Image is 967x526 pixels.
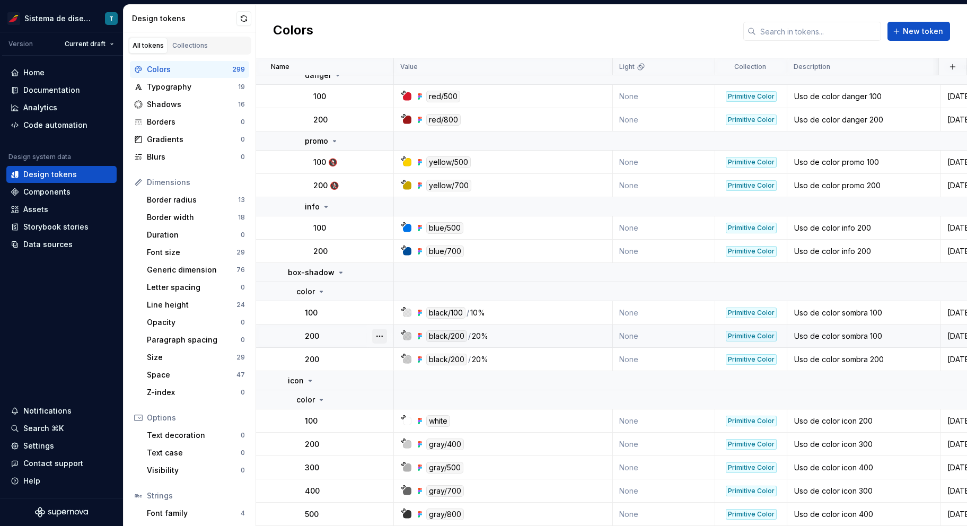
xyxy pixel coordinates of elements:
[7,12,20,25] img: 55604660-494d-44a9-beb2-692398e9940a.png
[147,352,236,363] div: Size
[241,466,245,475] div: 0
[133,41,164,50] div: All tokens
[143,384,249,401] a: Z-index0
[6,472,117,489] button: Help
[143,226,249,243] a: Duration0
[296,286,315,297] p: color
[147,508,241,519] div: Font family
[788,308,939,318] div: Uso de color sombra 100
[147,64,232,75] div: Colors
[241,283,245,292] div: 0
[238,100,245,109] div: 16
[726,91,777,102] div: Primitive Color
[238,213,245,222] div: 18
[788,115,939,125] div: Uso de color danger 200
[147,282,241,293] div: Letter spacing
[23,441,54,451] div: Settings
[426,415,450,427] div: white
[305,331,319,341] p: 200
[756,22,881,41] input: Search in tokens...
[143,314,249,331] a: Opacity0
[23,406,72,416] div: Notifications
[313,180,339,191] p: 200 🚷
[613,325,715,348] td: None
[6,117,117,134] a: Code automation
[426,222,463,234] div: blue/500
[426,330,467,342] div: black/200
[143,331,249,348] a: Paragraph spacing0
[23,102,57,113] div: Analytics
[613,433,715,456] td: None
[472,330,488,342] div: 20%
[143,261,249,278] a: Generic dimension76
[426,114,461,126] div: red/800
[788,157,939,168] div: Uso de color promo 100
[726,462,777,473] div: Primitive Color
[613,240,715,263] td: None
[613,216,715,240] td: None
[241,449,245,457] div: 0
[726,157,777,168] div: Primitive Color
[788,223,939,233] div: Uso de color info 200
[236,353,245,362] div: 29
[35,507,88,518] svg: Supernova Logo
[143,191,249,208] a: Border radius13
[147,448,241,458] div: Text case
[726,180,777,191] div: Primitive Color
[130,113,249,130] a: Borders0
[726,115,777,125] div: Primitive Color
[23,120,87,130] div: Code automation
[613,151,715,174] td: None
[788,246,939,257] div: Uso de color info 200
[147,370,236,380] div: Space
[426,307,465,319] div: black/100
[788,354,939,365] div: Uso de color sombra 200
[613,456,715,479] td: None
[23,67,45,78] div: Home
[23,458,83,469] div: Contact support
[147,82,238,92] div: Typography
[23,239,73,250] div: Data sources
[788,462,939,473] div: Uso de color icon 400
[887,22,950,41] button: New token
[147,430,241,441] div: Text decoration
[147,300,236,310] div: Line height
[613,301,715,325] td: None
[236,266,245,274] div: 76
[241,135,245,144] div: 0
[313,157,337,168] p: 100 🚷
[241,153,245,161] div: 0
[143,462,249,479] a: Visibility0
[426,91,460,102] div: red/500
[143,244,249,261] a: Font size29
[6,183,117,200] a: Components
[305,462,319,473] p: 300
[60,37,119,51] button: Current draft
[147,317,241,328] div: Opacity
[619,63,635,71] p: Light
[6,201,117,218] a: Assets
[147,335,241,345] div: Paragraph spacing
[236,371,245,379] div: 47
[726,331,777,341] div: Primitive Color
[726,439,777,450] div: Primitive Color
[6,420,117,437] button: Search ⌘K
[143,209,249,226] a: Border width18
[241,431,245,440] div: 0
[788,180,939,191] div: Uso de color promo 200
[6,82,117,99] a: Documentation
[147,490,245,501] div: Strings
[241,231,245,239] div: 0
[426,354,467,365] div: black/200
[613,409,715,433] td: None
[2,7,121,30] button: Sistema de diseño IberiaT
[147,230,241,240] div: Duration
[238,196,245,204] div: 13
[788,331,939,341] div: Uso de color sombra 100
[613,503,715,526] td: None
[288,375,304,386] p: icon
[147,177,245,188] div: Dimensions
[23,85,80,95] div: Documentation
[241,388,245,397] div: 0
[143,505,249,522] a: Font family4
